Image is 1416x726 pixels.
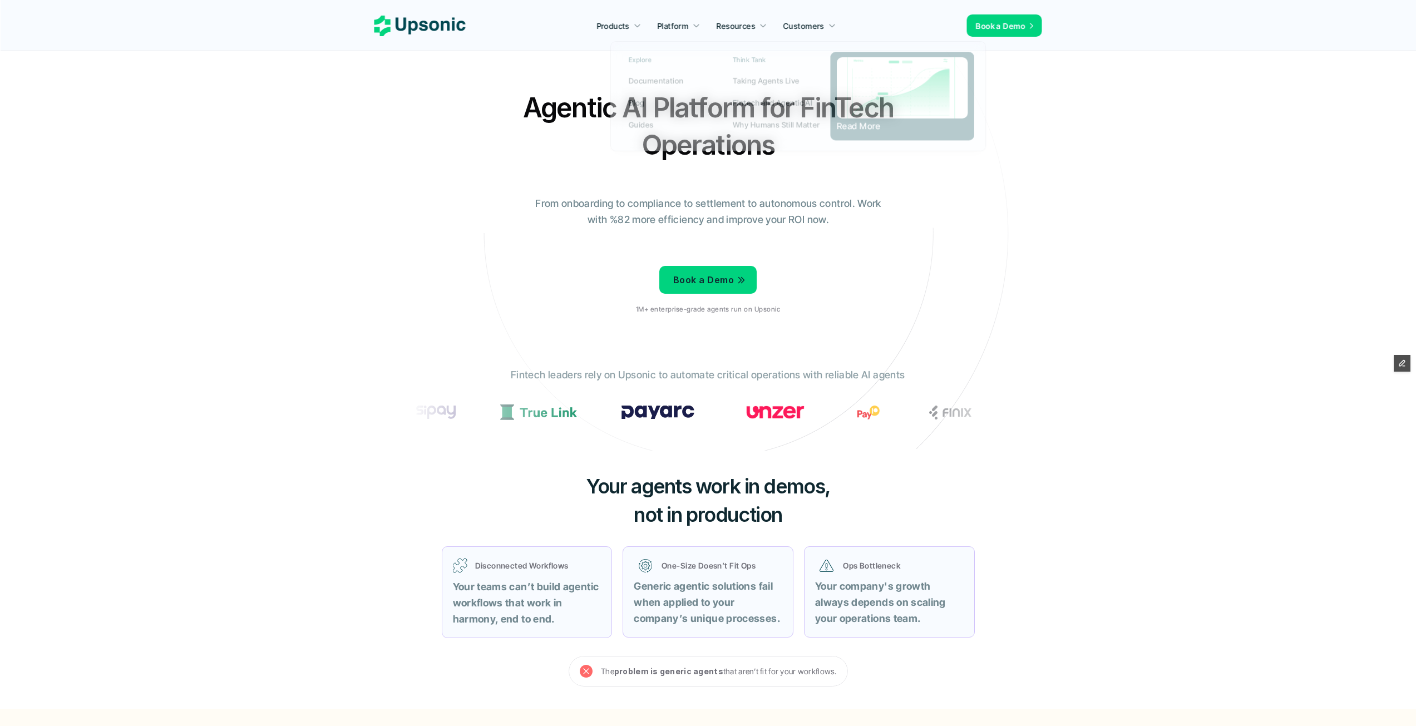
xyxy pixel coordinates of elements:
[475,560,601,571] p: Disconnected Workflows
[1394,355,1410,372] button: Edit Framer Content
[733,119,820,130] p: Why Humans Still Matter
[514,89,903,164] h2: Agentic AI Platform for FinTech Operations
[622,71,713,90] a: Documentation
[783,20,825,32] p: Customers
[596,20,629,32] p: Products
[733,75,800,86] p: Taking Agents Live
[586,474,830,498] span: Your agents work in demos,
[726,115,817,135] a: Why Humans Still Matter
[843,560,959,571] p: Ops Bottleneck
[659,266,757,294] a: Book a Demo
[622,93,713,112] a: Blog
[837,122,892,130] span: Read More
[967,14,1042,37] a: Book a Demo
[614,666,723,676] strong: problem is generic agents
[830,52,974,140] a: Read More
[717,20,756,32] p: Resources
[511,367,905,383] p: Fintech leaders rely on Upsonic to automate critical operations with reliable AI agents
[629,56,652,64] p: Explore
[636,305,780,313] p: 1M+ enterprise-grade agents run on Upsonic
[453,581,601,625] strong: Your teams can’t build agentic workflows that work in harmony, end to end.
[634,502,782,527] span: not in production
[634,580,780,624] strong: Generic agentic solutions fail when applied to your company’s unique processes.
[976,21,1025,31] span: Book a Demo
[726,93,817,112] a: Fintech and Agentic AI
[673,274,734,285] span: Book a Demo
[629,75,684,86] p: Documentation
[733,97,812,108] p: Fintech and Agentic AI
[629,97,645,108] p: Blog
[590,16,648,36] a: Products
[622,115,713,135] a: Guides
[601,664,837,678] p: The that aren’t fit for your workflows.
[657,20,688,32] p: Platform
[662,560,777,571] p: One-Size Doesn’t Fit Ops
[733,56,766,64] p: Think Tank
[629,119,654,130] p: Guides
[527,196,889,228] p: From onboarding to compliance to settlement to autonomous control. Work with %82 more efficiency ...
[815,580,948,624] strong: Your company's growth always depends on scaling your operations team.
[726,71,817,90] a: Taking Agents Live
[837,120,880,131] span: Read More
